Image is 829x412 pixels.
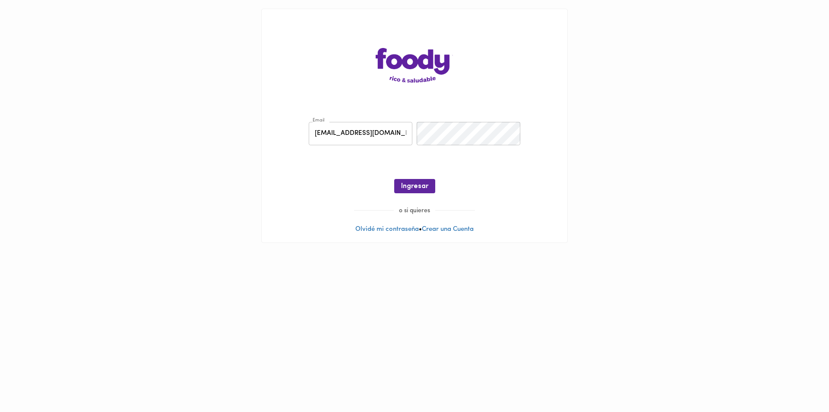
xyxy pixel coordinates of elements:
img: logo-main-page.png [376,48,453,83]
input: pepitoperez@gmail.com [309,122,412,146]
button: Ingresar [394,179,435,193]
a: Crear una Cuenta [422,226,474,233]
div: • [262,9,567,243]
iframe: Messagebird Livechat Widget [779,362,820,403]
span: Ingresar [401,182,428,191]
span: o si quieres [394,208,435,214]
a: Olvidé mi contraseña [355,226,419,233]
